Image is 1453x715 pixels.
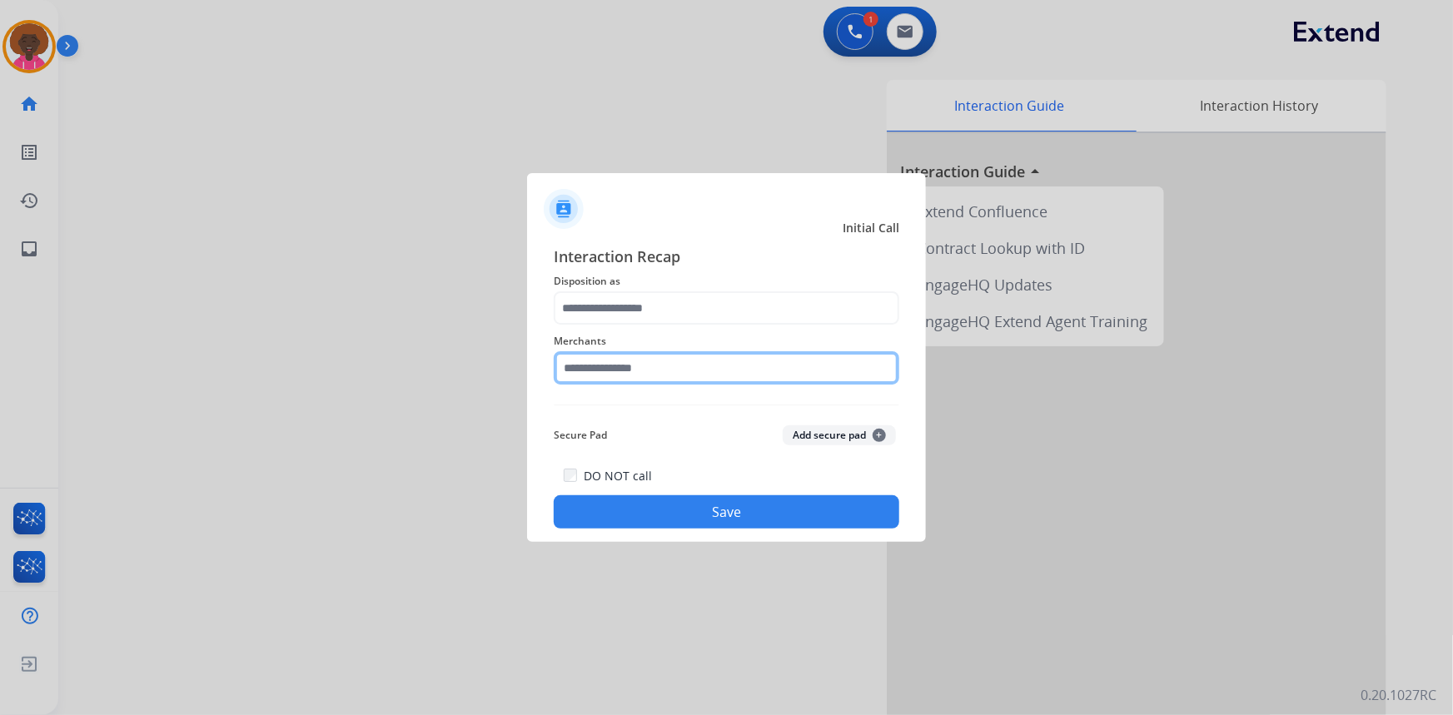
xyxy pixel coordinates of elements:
span: Initial Call [843,220,899,236]
span: Secure Pad [554,425,607,445]
span: Merchants [554,331,899,351]
span: Disposition as [554,271,899,291]
img: contactIcon [544,189,584,229]
button: Add secure pad+ [783,425,896,445]
label: DO NOT call [584,468,652,484]
p: 0.20.1027RC [1361,685,1436,705]
span: Interaction Recap [554,245,899,271]
button: Save [554,495,899,529]
span: + [873,429,886,442]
